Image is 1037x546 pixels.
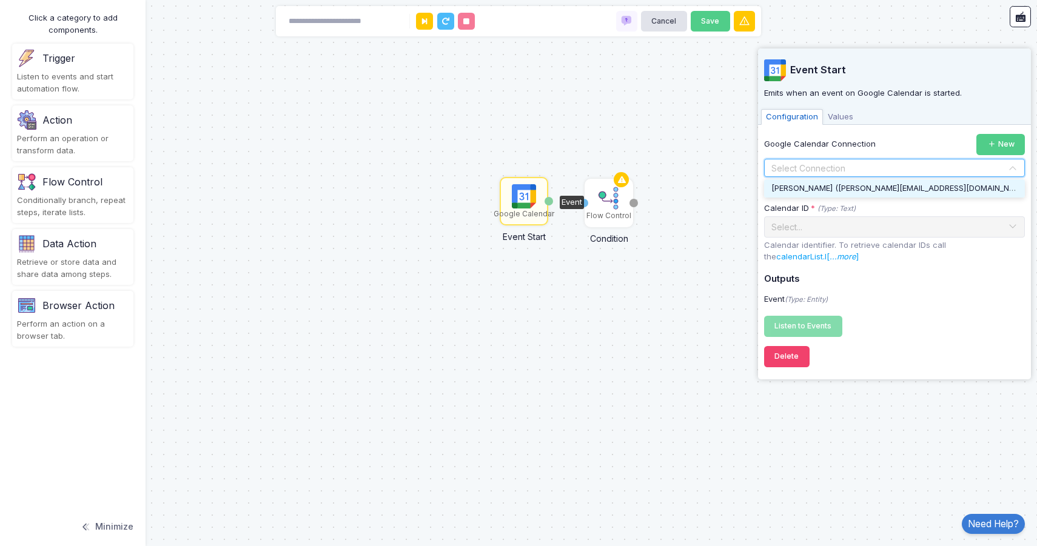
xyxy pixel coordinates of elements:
div: Browser Action [42,298,115,313]
span: Event Start [790,64,1025,76]
img: trigger.png [17,48,36,68]
i: (Type: Text) [817,204,856,213]
button: New [976,134,1025,155]
a: Need Help? [962,514,1025,534]
i: (Type: Entity) [785,295,828,304]
div: Trigger [42,51,75,65]
button: Listen to Events [764,316,842,337]
button: Warnings [734,11,755,32]
div: Listen to events and start automation flow. [17,71,129,95]
img: category.png [17,234,36,253]
img: category-v1.png [17,296,36,315]
a: calendarList.l[...more] [776,251,859,261]
button: Minimize [80,513,133,540]
span: Configuration [761,109,823,125]
img: google-calendar.svg [764,59,786,81]
div: Click a category to add components. [12,12,133,36]
div: Conditionally branch, repeat steps, iterate lists. [17,195,129,218]
div: Condition [557,226,660,245]
div: Google Calendar [494,208,554,219]
div: Event [560,196,584,209]
ng-dropdown-panel: Options list [764,179,1025,198]
h5: Outputs [764,274,1025,285]
div: Flow Control [586,210,631,221]
i: ...more [830,251,856,261]
div: Event Start [472,224,576,243]
div: Event [758,293,1031,305]
img: condition.png [597,186,621,210]
div: Calendar ID [764,202,856,215]
div: Perform an action on a browser tab. [17,318,129,342]
div: Action [42,113,72,127]
button: Cancel [641,11,687,32]
button: Delete [764,346,810,367]
p: Emits when an event on Google Calendar is started. [764,87,1025,99]
div: Data Action [42,236,96,251]
div: Retrieve or store data and share data among steps. [17,256,129,280]
span: [PERSON_NAME] ([PERSON_NAME][EMAIL_ADDRESS][DOMAIN_NAME]) [771,183,1030,193]
div: Flow Control [42,175,102,189]
p: Calendar identifier. To retrieve calendar IDs call the [764,239,1025,263]
img: flow-v1.png [17,172,36,191]
button: Save [691,11,730,32]
img: google-calendar.svg [512,184,536,208]
label: Google Calendar Connection [764,138,876,150]
span: Values [823,109,858,125]
div: Perform an operation or transform data. [17,133,129,156]
span: Listen to Events [774,321,831,330]
img: settings.png [17,110,36,130]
